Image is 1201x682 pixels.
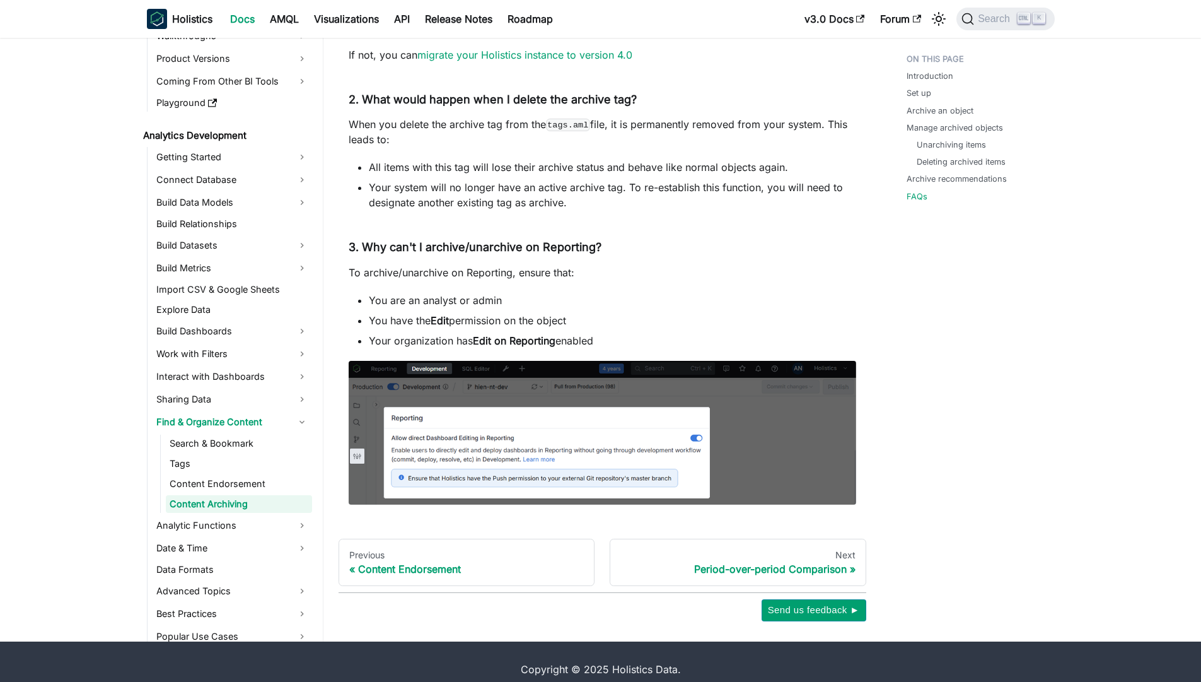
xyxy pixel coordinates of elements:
[153,538,312,558] a: Date & Time
[166,435,312,452] a: Search & Bookmark
[339,539,866,587] nav: Docs pages
[907,173,1007,185] a: Archive recommendations
[417,9,500,29] a: Release Notes
[907,191,927,203] a: FAQs
[153,626,312,647] a: Popular Use Cases
[349,240,856,255] h4: 3. Why can't I archive/unarchive on Reporting?
[610,539,866,587] a: NextPeriod-over-period Comparison
[147,9,167,29] img: Holistics
[349,361,856,505] img: Edit on Reporting
[172,11,212,26] b: Holistics
[797,9,873,29] a: v3.0 Docs
[907,105,973,117] a: Archive an object
[223,9,262,29] a: Docs
[762,599,866,621] button: Send us feedback ►
[349,265,856,280] p: To archive/unarchive on Reporting, ensure that:
[546,119,590,131] code: tags.aml
[153,170,312,190] a: Connect Database
[139,127,312,144] a: Analytics Development
[153,581,312,601] a: Advanced Topics
[153,258,312,278] a: Build Metrics
[917,139,986,151] a: Unarchiving items
[349,563,584,575] div: Content Endorsement
[907,70,953,82] a: Introduction
[956,8,1054,30] button: Search (Ctrl+K)
[500,9,560,29] a: Roadmap
[768,602,860,618] span: Send us feedback ►
[369,313,856,328] li: You have the permission on the object
[153,367,312,387] a: Interact with Dashboards
[907,87,931,99] a: Set up
[417,49,632,61] a: migrate your Holistics instance to version 4.0
[349,93,856,107] h4: 2. What would happen when I delete the archive tag?
[349,47,856,62] p: If not, you can
[386,9,417,29] a: API
[929,9,949,29] button: Switch between dark and light mode (currently light mode)
[974,13,1018,25] span: Search
[369,293,856,308] li: You are an analyst or admin
[620,550,856,561] div: Next
[1033,13,1045,24] kbd: K
[147,9,212,29] a: HolisticsHolistics
[153,344,312,364] a: Work with Filters
[153,561,312,579] a: Data Formats
[369,160,856,175] li: All items with this tag will lose their archive status and behave like normal objects again.
[339,539,595,587] a: PreviousContent Endorsement
[349,117,856,147] p: When you delete the archive tag from the file, it is permanently removed from your system. This l...
[153,389,312,409] a: Sharing Data
[306,9,386,29] a: Visualizations
[153,215,312,233] a: Build Relationships
[166,455,312,473] a: Tags
[153,515,312,536] a: Analytic Functions
[153,235,312,256] a: Build Datasets
[369,333,856,348] li: Your organization has enabled
[917,156,1006,168] a: Deleting archived items
[262,9,306,29] a: AMQL
[153,192,312,213] a: Build Data Models
[473,334,555,347] strong: Edit on Reporting
[153,147,312,167] a: Getting Started
[153,321,312,341] a: Build Dashboards
[907,122,1003,134] a: Manage archived objects
[620,563,856,575] div: Period-over-period Comparison
[153,604,312,624] a: Best Practices
[153,281,312,298] a: Import CSV & Google Sheets
[431,314,449,327] strong: Edit
[153,94,312,112] a: Playground
[166,475,312,493] a: Content Endorsement
[153,71,312,91] a: Coming From Other BI Tools
[153,49,312,69] a: Product Versions
[349,550,584,561] div: Previous
[153,301,312,319] a: Explore Data
[153,412,312,432] a: Find & Organize Content
[873,9,929,29] a: Forum
[200,662,1002,677] div: Copyright © 2025 Holistics Data.
[166,495,312,513] a: Content Archiving
[369,180,856,210] li: Your system will no longer have an active archive tag. To re-establish this function, you will ne...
